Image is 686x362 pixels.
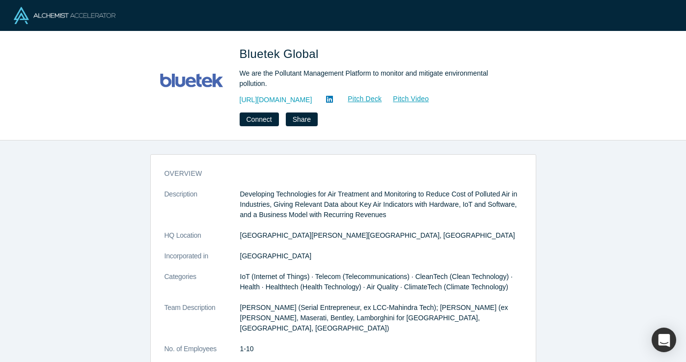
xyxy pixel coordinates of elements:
[240,303,522,334] p: [PERSON_NAME] (Serial Entrepreneur, ex LCC-Mahindra Tech); [PERSON_NAME] (ex [PERSON_NAME], Maser...
[240,47,322,60] span: Bluetek Global
[240,273,513,291] span: IoT (Internet of Things) · Telecom (Telecommunications) · CleanTech (Clean Technology) · Health ·...
[165,189,240,230] dt: Description
[240,68,515,89] div: We are the Pollutant Management Platform to monitor and mitigate environmental pollution.
[157,45,226,114] img: Bluetek Global's Logo
[240,112,279,126] button: Connect
[382,93,429,105] a: Pitch Video
[240,344,522,354] dd: 1-10
[286,112,318,126] button: Share
[240,251,522,261] dd: [GEOGRAPHIC_DATA]
[165,272,240,303] dt: Categories
[240,230,522,241] dd: [GEOGRAPHIC_DATA][PERSON_NAME][GEOGRAPHIC_DATA], [GEOGRAPHIC_DATA]
[165,230,240,251] dt: HQ Location
[240,95,312,105] a: [URL][DOMAIN_NAME]
[165,168,508,179] h3: overview
[14,7,115,24] img: Alchemist Logo
[240,189,522,220] p: Developing Technologies for Air Treatment and Monitoring to Reduce Cost of Polluted Air in Indust...
[337,93,382,105] a: Pitch Deck
[165,251,240,272] dt: Incorporated in
[165,303,240,344] dt: Team Description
